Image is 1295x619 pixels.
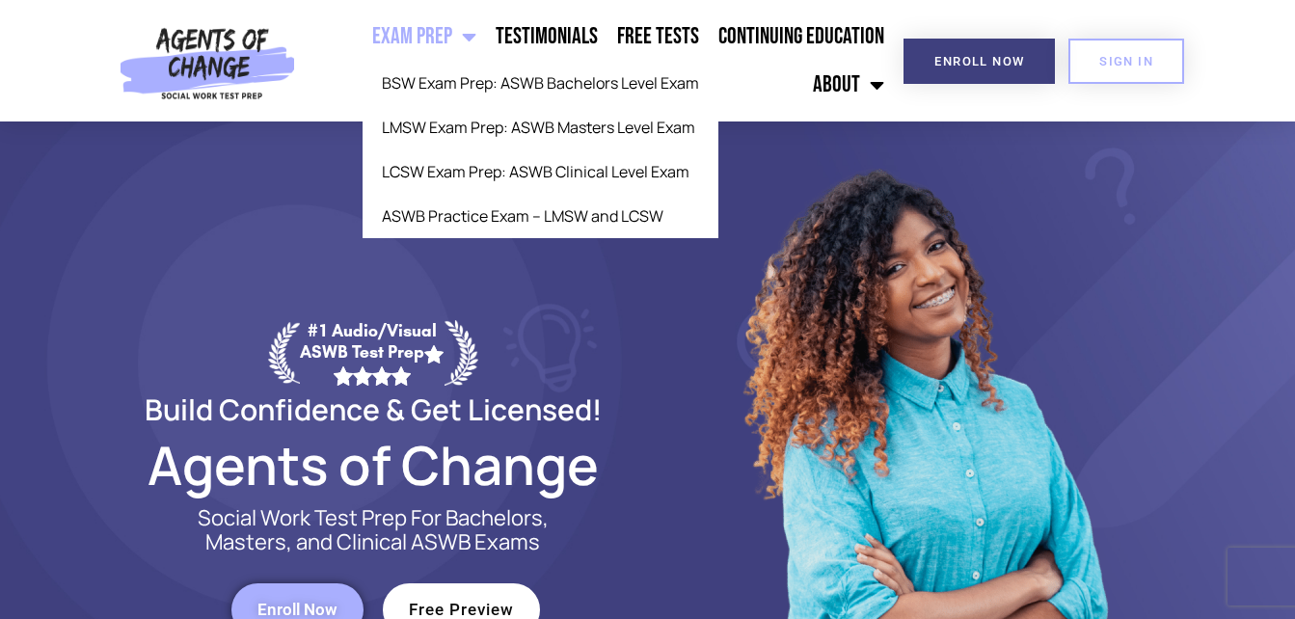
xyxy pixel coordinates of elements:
a: Exam Prep [363,13,486,61]
a: Free Tests [607,13,709,61]
a: LMSW Exam Prep: ASWB Masters Level Exam [363,105,718,149]
h2: Agents of Change [98,443,648,487]
div: #1 Audio/Visual ASWB Test Prep [300,320,445,385]
span: Free Preview [409,602,514,618]
span: Enroll Now [934,55,1024,67]
ul: Exam Prep [363,61,718,238]
a: LCSW Exam Prep: ASWB Clinical Level Exam [363,149,718,194]
p: Social Work Test Prep For Bachelors, Masters, and Clinical ASWB Exams [175,506,571,554]
a: Testimonials [486,13,607,61]
a: ASWB Practice Exam – LMSW and LCSW [363,194,718,238]
span: Enroll Now [257,602,337,618]
a: Continuing Education [709,13,894,61]
span: SIGN IN [1099,55,1153,67]
a: About [803,61,894,109]
a: SIGN IN [1068,39,1184,84]
nav: Menu [304,13,894,109]
a: BSW Exam Prep: ASWB Bachelors Level Exam [363,61,718,105]
a: Enroll Now [904,39,1055,84]
h2: Build Confidence & Get Licensed! [98,395,648,423]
